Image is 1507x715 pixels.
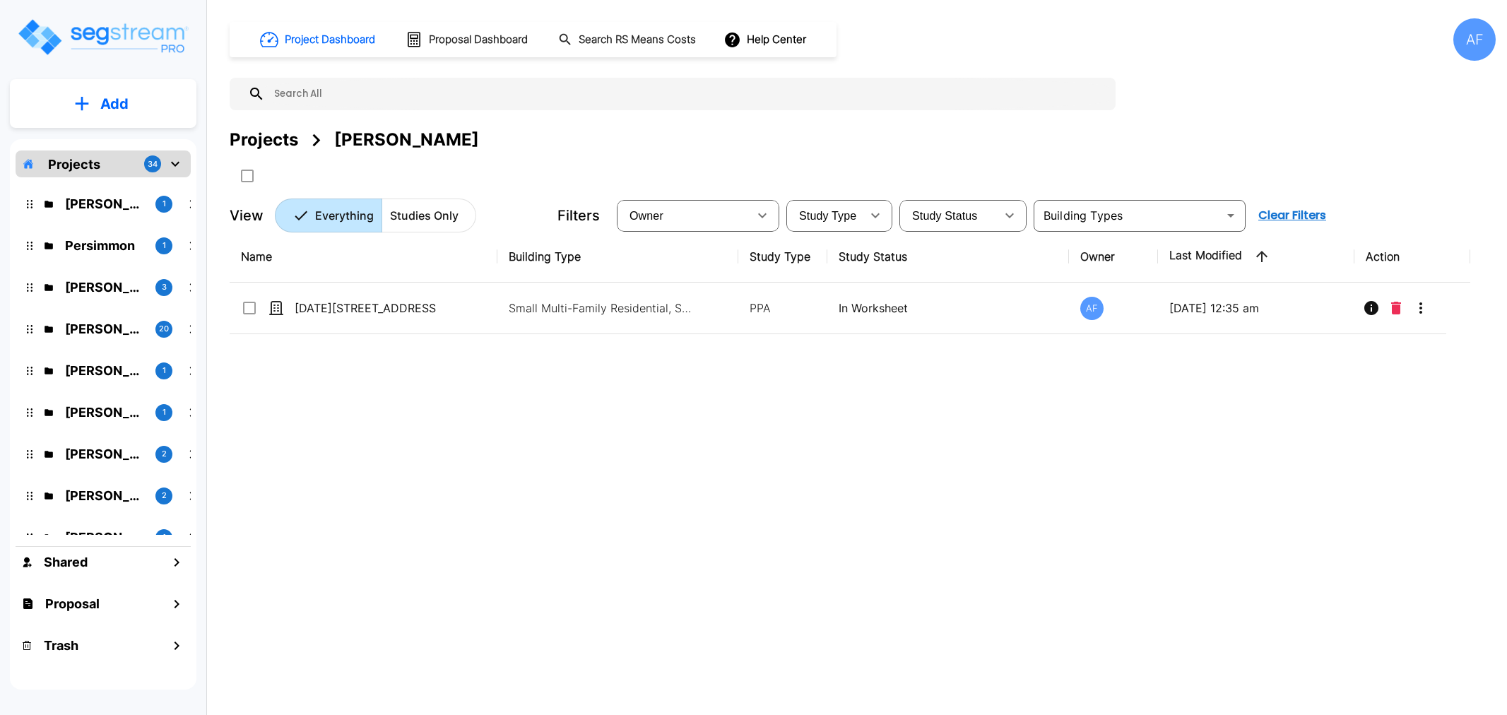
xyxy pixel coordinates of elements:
div: AF [1453,18,1496,61]
p: Add [100,93,129,114]
p: Projects [48,155,100,174]
p: 34 [148,158,158,170]
span: Owner [630,210,663,222]
h1: Search RS Means Costs [579,32,696,48]
div: AF [1080,297,1104,320]
h1: Proposal Dashboard [429,32,528,48]
p: 1 [162,365,166,377]
div: [PERSON_NAME] [334,127,479,153]
button: Clear Filters [1253,201,1332,230]
button: Studies Only [382,199,476,232]
button: SelectAll [233,162,261,190]
button: Add [10,83,196,124]
button: Delete [1385,294,1407,322]
p: 1 [162,406,166,418]
th: Last Modified [1158,231,1354,283]
p: 2 [162,448,167,460]
p: Elchonon Weinberg [65,403,144,422]
input: Building Types [1038,206,1218,225]
button: Project Dashboard [254,24,383,55]
p: Kevin Van Beek [65,486,144,505]
p: Dani Sternbuch [65,278,144,297]
th: Action [1354,231,1470,283]
p: Small Multi-Family Residential, Small Multi-Family Residential, Small Multi-Family Residential, S... [509,300,699,317]
p: 20 [159,323,169,335]
p: Taoufik Lahrache [65,194,144,213]
button: Search RS Means Costs [552,26,704,54]
input: Search All [265,78,1109,110]
button: Proposal Dashboard [400,25,536,54]
p: In Worksheet [839,300,1057,317]
th: Building Type [497,231,738,283]
span: Study Type [799,210,856,222]
p: Persimmon [65,236,144,255]
th: Name [230,231,497,283]
p: Studies Only [390,207,459,224]
th: Study Status [827,231,1068,283]
button: Everything [275,199,382,232]
p: 2 [162,490,167,502]
button: Open [1221,206,1241,225]
p: 3 [162,281,167,293]
h1: Project Dashboard [285,32,375,48]
p: Filters [557,205,600,226]
th: Owner [1069,231,1158,283]
p: 1 [162,531,166,543]
p: Everything [315,207,374,224]
p: View [230,205,264,226]
th: Study Type [738,231,827,283]
button: Info [1357,294,1385,322]
p: PPA [750,300,816,317]
button: Help Center [721,26,812,53]
div: Select [620,196,748,235]
p: Abba Stein [65,528,144,547]
p: Abba Stein [65,319,144,338]
h1: Proposal [45,594,100,613]
button: More-Options [1407,294,1435,322]
img: Logo [16,17,189,57]
div: Select [902,196,995,235]
p: [DATE][STREET_ADDRESS][DATE] & [DATE]–[DATE][STREET_ADDRESS] [295,300,436,317]
p: Dilip Vadakkoot [65,361,144,380]
div: Platform [275,199,476,232]
p: 1 [162,198,166,210]
span: Study Status [912,210,978,222]
h1: Shared [44,552,88,572]
p: Bruce Teitelbaum [65,444,144,463]
div: Projects [230,127,298,153]
p: [DATE] 12:35 am [1169,300,1343,317]
div: Select [789,196,861,235]
h1: Trash [44,636,78,655]
p: 1 [162,240,166,252]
